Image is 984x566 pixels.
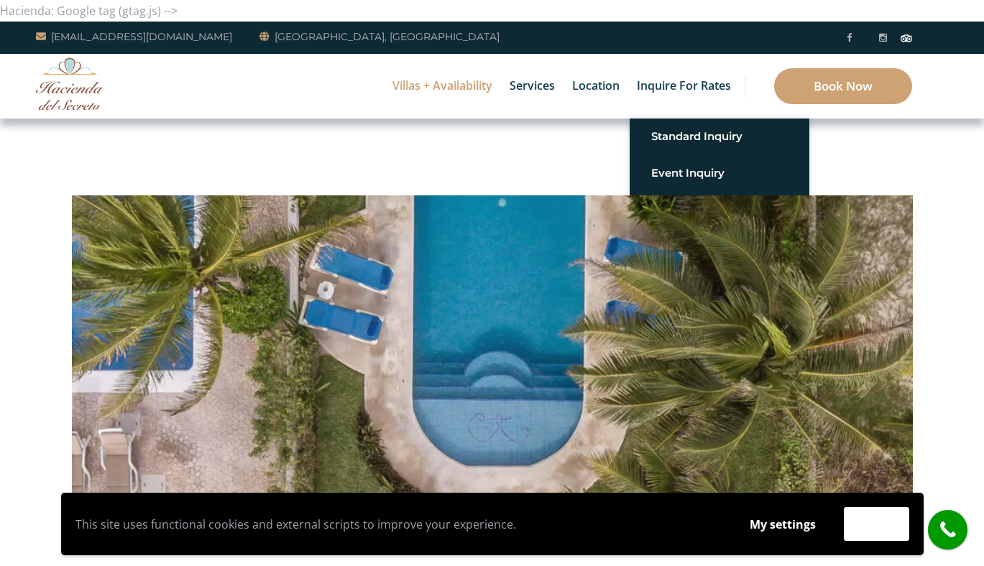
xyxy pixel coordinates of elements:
[259,28,500,45] a: [GEOGRAPHIC_DATA], [GEOGRAPHIC_DATA]
[385,54,500,119] a: Villas + Availability
[36,28,232,45] a: [EMAIL_ADDRESS][DOMAIN_NAME]
[928,510,967,549] a: call
[844,507,909,541] button: Accept
[901,34,912,42] img: Tripadvisor_logomark.svg
[651,160,788,186] a: Event Inquiry
[932,514,964,546] i: call
[774,68,912,104] a: Book Now
[36,57,104,110] img: Awesome Logo
[736,508,829,541] button: My settings
[565,54,627,119] a: Location
[651,124,788,149] a: Standard Inquiry
[75,514,722,535] p: This site uses functional cookies and external scripts to improve your experience.
[502,54,562,119] a: Services
[630,54,738,119] a: Inquire for Rates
